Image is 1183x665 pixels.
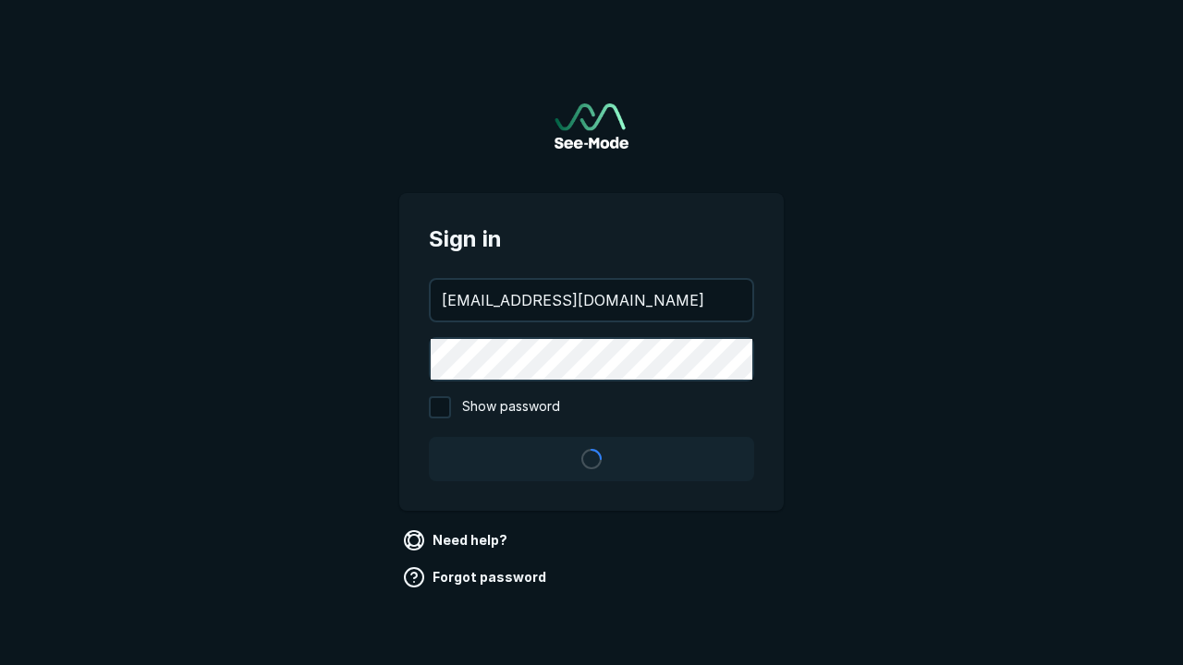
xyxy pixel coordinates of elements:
span: Sign in [429,223,754,256]
img: See-Mode Logo [555,103,628,149]
a: Go to sign in [555,103,628,149]
span: Show password [462,396,560,418]
input: your@email.com [431,280,752,320]
a: Forgot password [399,562,554,592]
a: Need help? [399,526,515,555]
